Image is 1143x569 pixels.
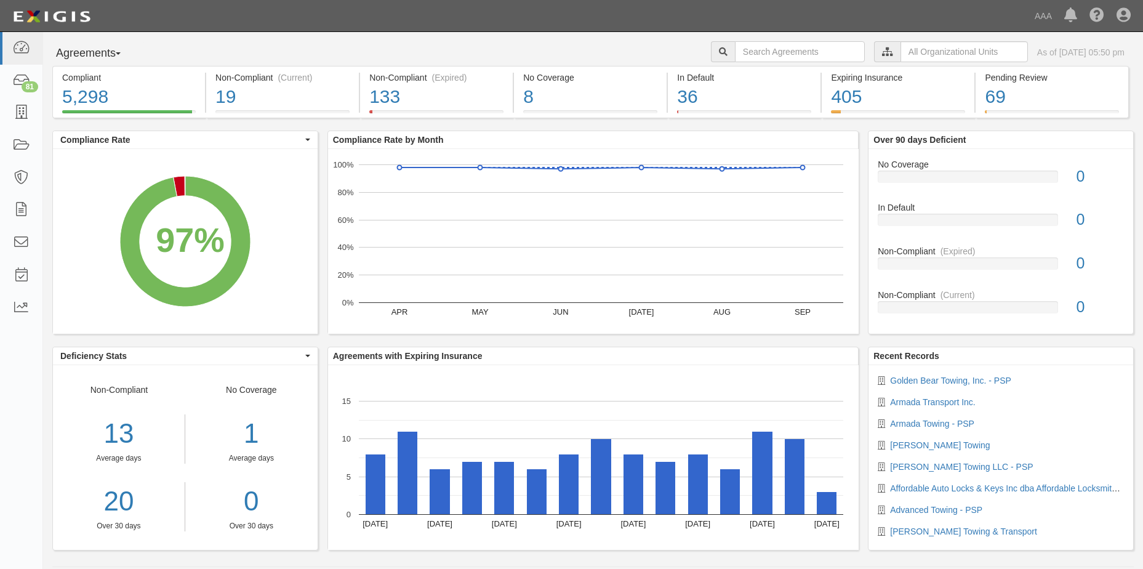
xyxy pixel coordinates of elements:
[890,376,1011,385] a: Golden Bear Towing, Inc. - PSP
[369,84,503,110] div: 133
[53,384,185,531] div: Non-Compliant
[713,307,731,317] text: AUG
[195,453,308,464] div: Average days
[553,307,568,317] text: JUN
[471,307,489,317] text: MAY
[1067,209,1133,231] div: 0
[523,84,657,110] div: 8
[523,71,657,84] div: No Coverage
[831,71,965,84] div: Expiring Insurance
[391,307,407,317] text: APR
[22,81,38,92] div: 81
[195,414,308,453] div: 1
[278,71,312,84] div: (Current)
[328,149,859,334] svg: A chart.
[890,462,1033,472] a: [PERSON_NAME] Towing LLC - PSP
[900,41,1028,62] input: All Organizational Units
[347,472,351,481] text: 5
[890,483,1141,493] a: Affordable Auto Locks & Keys Inc dba Affordable Locksmith - PSP
[333,351,483,361] b: Agreements with Expiring Insurance
[53,414,185,453] div: 13
[53,149,318,334] svg: A chart.
[53,482,185,521] a: 20
[215,84,350,110] div: 19
[985,84,1118,110] div: 69
[685,519,710,528] text: [DATE]
[215,71,350,84] div: Non-Compliant (Current)
[868,158,1133,171] div: No Coverage
[890,440,990,450] a: [PERSON_NAME] Towing
[360,110,513,120] a: Non-Compliant(Expired)133
[195,521,308,531] div: Over 30 days
[878,289,1124,323] a: Non-Compliant(Current)0
[890,419,974,429] a: Armada Towing - PSP
[363,519,388,528] text: [DATE]
[195,482,308,521] a: 0
[985,71,1118,84] div: Pending Review
[1067,296,1133,318] div: 0
[337,270,353,280] text: 20%
[347,510,351,519] text: 0
[337,188,353,197] text: 80%
[890,505,982,515] a: Advanced Towing - PSP
[342,434,350,443] text: 10
[432,71,467,84] div: (Expired)
[514,110,667,120] a: No Coverage8
[677,84,811,110] div: 36
[328,365,859,550] svg: A chart.
[878,201,1124,245] a: In Default0
[628,307,654,317] text: [DATE]
[976,110,1128,120] a: Pending Review69
[1029,4,1058,28] a: AAA
[156,216,224,265] div: 97%
[735,41,865,62] input: Search Agreements
[342,298,353,307] text: 0%
[60,134,302,146] span: Compliance Rate
[206,110,359,120] a: Non-Compliant(Current)19
[185,384,318,531] div: No Coverage
[940,245,976,257] div: (Expired)
[369,71,503,84] div: Non-Compliant (Expired)
[53,131,318,148] button: Compliance Rate
[53,347,318,365] button: Deficiency Stats
[337,215,353,224] text: 60%
[940,289,975,301] div: (Current)
[831,84,965,110] div: 405
[337,243,353,252] text: 40%
[62,71,196,84] div: Compliant
[620,519,646,528] text: [DATE]
[9,6,94,28] img: logo-5460c22ac91f19d4615b14bd174203de0afe785f0fc80cf4dbbc73dc1793850b.png
[868,289,1133,301] div: Non-Compliant
[52,41,145,66] button: Agreements
[750,519,775,528] text: [DATE]
[60,350,302,362] span: Deficiency Stats
[814,519,840,528] text: [DATE]
[1089,9,1104,23] i: Help Center - Complianz
[53,521,185,531] div: Over 30 days
[822,110,974,120] a: Expiring Insurance405
[1037,46,1125,59] div: As of [DATE] 05:50 pm
[890,527,1037,536] a: [PERSON_NAME] Towing & Transport
[62,84,196,110] div: 5,298
[342,397,350,406] text: 15
[556,519,581,528] text: [DATE]
[427,519,452,528] text: [DATE]
[868,245,1133,257] div: Non-Compliant
[795,307,811,317] text: SEP
[52,110,205,120] a: Compliant5,298
[878,245,1124,289] a: Non-Compliant(Expired)0
[1067,252,1133,275] div: 0
[1067,166,1133,188] div: 0
[873,135,966,145] b: Over 90 days Deficient
[878,158,1124,202] a: No Coverage0
[333,160,354,169] text: 100%
[333,135,444,145] b: Compliance Rate by Month
[868,201,1133,214] div: In Default
[677,71,811,84] div: In Default
[492,519,517,528] text: [DATE]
